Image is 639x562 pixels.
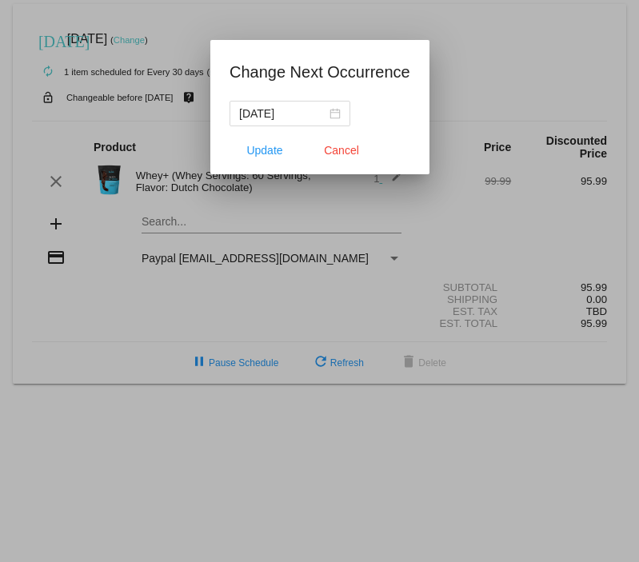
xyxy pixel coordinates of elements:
[324,144,359,157] span: Cancel
[306,136,377,165] button: Close dialog
[230,59,410,85] h1: Change Next Occurrence
[239,105,326,122] input: Select date
[246,144,282,157] span: Update
[230,136,300,165] button: Update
